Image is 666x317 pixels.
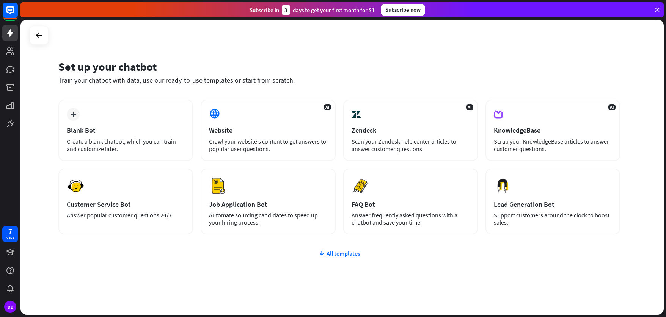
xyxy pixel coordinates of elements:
[8,228,12,235] div: 7
[250,5,375,15] div: Subscribe in days to get your first month for $1
[6,235,14,240] div: days
[4,301,16,313] div: DB
[2,226,18,242] a: 7 days
[381,4,425,16] div: Subscribe now
[282,5,290,15] div: 3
